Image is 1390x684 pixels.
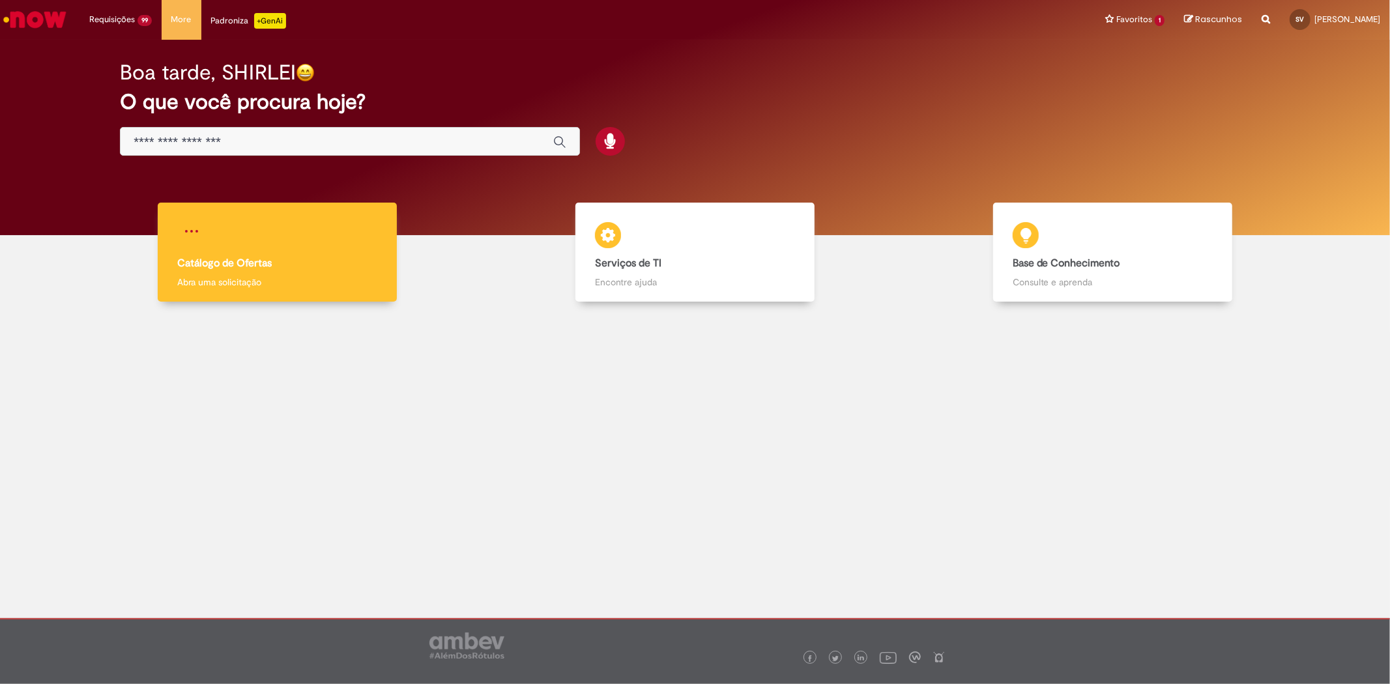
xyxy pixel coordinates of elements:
a: Catálogo de Ofertas Abra uma solicitação [68,203,486,302]
a: Base de Conhecimento Consulte e aprenda [904,203,1322,302]
img: logo_footer_naosei.png [933,651,945,663]
span: 99 [138,15,152,26]
h2: Boa tarde, SHIRLEI [120,61,296,84]
h2: O que você procura hoje? [120,91,1269,113]
p: Encontre ajuda [595,276,796,289]
span: [PERSON_NAME] [1314,14,1380,25]
img: logo_footer_twitter.png [832,655,839,662]
img: logo_footer_linkedin.png [858,655,864,663]
img: logo_footer_workplace.png [909,651,921,663]
img: logo_footer_ambev_rotulo_gray.png [429,633,504,659]
p: Abra uma solicitação [177,276,378,289]
span: SV [1296,15,1305,23]
b: Base de Conhecimento [1013,257,1120,270]
span: Requisições [89,13,135,26]
div: Padroniza [211,13,286,29]
span: Favoritos [1116,13,1152,26]
img: happy-face.png [296,63,315,82]
a: Rascunhos [1184,14,1242,26]
img: logo_footer_youtube.png [880,649,897,666]
img: ServiceNow [1,7,68,33]
p: Consulte e aprenda [1013,276,1213,289]
b: Catálogo de Ofertas [177,257,272,270]
p: +GenAi [254,13,286,29]
img: logo_footer_facebook.png [807,655,813,662]
span: 1 [1155,15,1165,26]
b: Serviços de TI [595,257,661,270]
span: More [171,13,192,26]
a: Serviços de TI Encontre ajuda [486,203,904,302]
span: Rascunhos [1195,13,1242,25]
